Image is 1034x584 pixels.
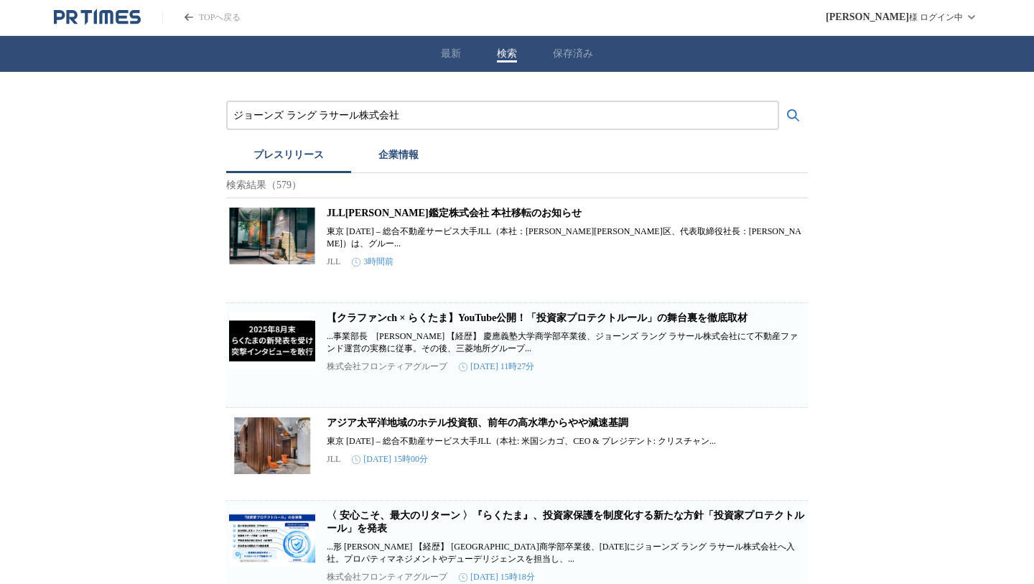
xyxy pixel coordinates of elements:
a: JLL[PERSON_NAME]鑑定株式会社 本社移転のお知らせ [327,208,582,218]
button: 検索 [497,47,517,60]
button: プレスリリース [226,142,351,173]
p: JLL [327,454,340,465]
p: 東京 [DATE] – 総合不動産サービス大手JLL（本社：[PERSON_NAME][PERSON_NAME]区、代表取締役社長：[PERSON_NAME]）は、グルー... [327,226,805,250]
button: 企業情報 [351,142,446,173]
a: PR TIMESのトップページはこちら [162,11,241,24]
p: 株式会社フロンティアグループ [327,361,447,373]
button: 検索する [779,101,808,130]
a: 〈 安心こそ、最大のリターン 〉『らくたま』、投資家保護を制度化する新たな方針「投資家プロテクトルール」を発表 [327,510,804,534]
input: プレスリリースおよび企業を検索する [233,108,772,124]
p: 東京 [DATE] – 総合不動産サービス大手JLL（本社: 米国シカゴ、CEO & プレジデント: クリスチャン... [327,435,805,448]
p: JLL [327,256,340,267]
button: 保存済み [553,47,593,60]
button: 最新 [441,47,461,60]
time: [DATE] 15時18分 [459,571,535,583]
img: JLL森井鑑定株式会社 本社移転のお知らせ [229,207,315,264]
p: ...形 [PERSON_NAME] 【経歴】 [GEOGRAPHIC_DATA]商学部卒業後、[DATE]にジョーンズ ラング ラサール株式会社へ入社。プロパティマネジメントやデューデリジェン... [327,541,805,565]
span: [PERSON_NAME] [826,11,909,23]
a: 【クラファンch × らくたま】YouTube公開！「投資家プロテクトルール」の舞台裏を徹底取材 [327,312,747,323]
p: ...事業部長 [PERSON_NAME] 【経歴】 慶應義塾大学商学部卒業後、ジョーンズ ラング ラサール株式会社にて不動産ファンド運営の実務に従事。その後、三菱地所グループ... [327,330,805,355]
p: 株式会社フロンティアグループ [327,571,447,583]
img: 〈 安心こそ、最大のリターン 〉『らくたま』、投資家保護を制度化する新たな方針「投資家プロテクトルール」を発表 [229,509,315,567]
img: 【クラファンch × らくたま】YouTube公開！「投資家プロテクトルール」の舞台裏を徹底取材 [229,312,315,369]
a: PR TIMESのトップページはこちら [54,9,141,26]
time: 3時間前 [352,256,393,268]
img: アジア太平洋地域のホテル投資額、前年の高水準からやや減速基調 [229,417,315,474]
a: アジア太平洋地域のホテル投資額、前年の高水準からやや減速基調 [327,417,628,428]
p: 検索結果（579） [226,173,808,198]
time: [DATE] 11時27分 [459,361,534,373]
time: [DATE] 15時00分 [352,453,428,465]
